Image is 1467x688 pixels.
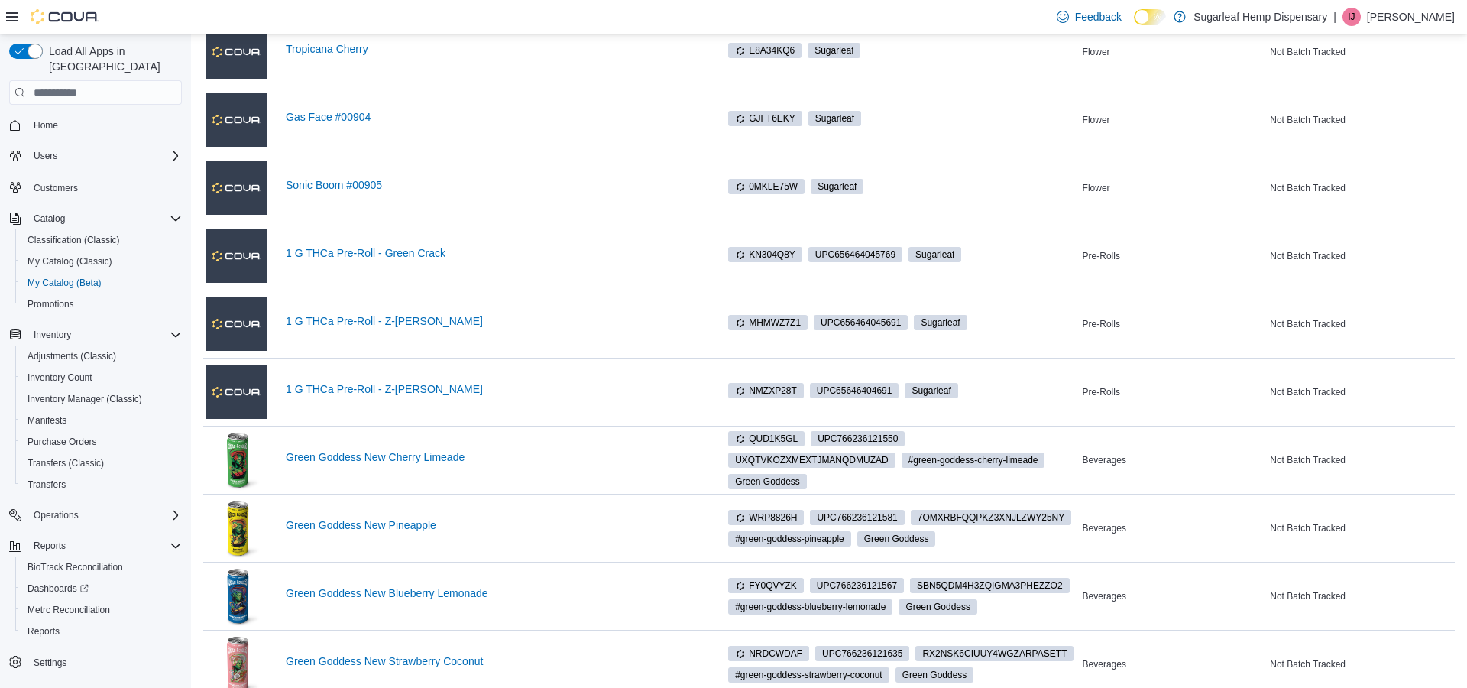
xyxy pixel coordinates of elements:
span: UPC 656464045691 [821,316,901,329]
div: Not Batch Tracked [1267,519,1455,537]
span: Sugarleaf [905,383,957,398]
img: 1 G THCa Pre-Roll - Z-Runtz [206,297,267,351]
a: Dashboards [15,578,188,599]
a: Dashboards [21,579,95,598]
span: My Catalog (Beta) [21,274,182,292]
span: BioTrack Reconciliation [28,561,123,573]
div: Not Batch Tracked [1267,111,1455,129]
span: Customers [34,182,78,194]
span: SBN5QDM4H3ZQIGMA3PHEZZO2 [910,578,1069,593]
span: Operations [28,506,182,524]
span: Green Goddess [864,532,929,546]
span: Green Goddess [857,531,936,547]
span: Adjustments (Classic) [28,350,116,362]
span: Classification (Classic) [28,234,120,246]
img: Green Goddess New Pineapple [206,498,267,559]
span: My Catalog (Classic) [28,255,112,268]
span: Sugarleaf [818,180,857,193]
span: Dashboards [21,579,182,598]
a: Purchase Orders [21,433,103,451]
div: Not Batch Tracked [1267,315,1455,333]
span: #green-goddess-pineapple [728,531,851,547]
span: WRP8826H [735,511,797,524]
span: Metrc Reconciliation [21,601,182,619]
div: Not Batch Tracked [1267,451,1455,469]
span: UPC 766236121635 [822,647,902,660]
button: Adjustments (Classic) [15,346,188,367]
input: Dark Mode [1134,9,1166,25]
button: Catalog [28,209,71,228]
span: GJFT6EKY [728,111,802,126]
span: Users [34,150,57,162]
span: UPC766236121567 [810,578,904,593]
a: Inventory Manager (Classic) [21,390,148,408]
span: #green-goddess-blueberry-lemonade [735,600,886,614]
a: My Catalog (Beta) [21,274,108,292]
span: Customers [28,177,182,196]
div: Not Batch Tracked [1267,655,1455,673]
button: Transfers [15,474,188,495]
span: Transfers [21,475,182,494]
span: Inventory [34,329,71,341]
span: Transfers [28,479,66,491]
button: Users [28,147,63,165]
span: FY0QVYZK [728,578,804,593]
img: 1 G THCa Pre-Roll - Z-Runtz [206,365,267,419]
button: Inventory Manager (Classic) [15,388,188,410]
span: SBN5QDM4H3ZQIGMA3PHEZZO2 [917,579,1062,592]
span: Sugarleaf [908,247,961,262]
span: MHMWZ7Z1 [728,315,808,330]
span: 7OMXRBFQQPKZ3XNJLZWY25NY [918,511,1064,524]
button: Reports [28,537,72,555]
span: Transfers (Classic) [28,457,104,469]
a: Customers [28,179,84,197]
span: QUD1K5GL [735,432,798,446]
span: Settings [28,653,182,672]
a: Transfers [21,475,72,494]
span: #green-goddess-cherry-limeade [902,453,1045,468]
div: Flower [1080,179,1268,197]
a: Sonic Boom #00905 [286,179,701,191]
a: Gas Face #00904 [286,111,701,123]
span: E8A34KQ6 [735,44,795,57]
a: 1 G THCa Pre-Roll - Z-[PERSON_NAME] [286,383,701,395]
span: My Catalog (Beta) [28,277,102,289]
span: Load All Apps in [GEOGRAPHIC_DATA] [43,44,182,74]
span: Inventory [28,326,182,344]
span: #green-goddess-pineapple [735,532,844,546]
span: #green-goddess-blueberry-lemonade [728,599,892,615]
button: Reports [15,621,188,642]
a: Green Goddess New Cherry Limeade [286,451,701,463]
span: UPC656464045691 [814,315,908,330]
span: Sugarleaf [921,316,960,329]
span: Home [28,115,182,135]
img: Sonic Boom #00905 [206,161,267,215]
button: Inventory [3,324,188,346]
span: 0MKLE75W [735,180,798,193]
span: UPC 766236121567 [817,579,897,592]
span: QUD1K5GL [728,431,805,446]
button: Inventory [28,326,77,344]
span: Transfers (Classic) [21,454,182,472]
span: Green Goddess [895,667,974,683]
a: Inventory Count [21,368,99,387]
button: Catalog [3,208,188,229]
span: Catalog [34,213,65,225]
span: Sugarleaf [914,315,967,330]
a: Green Goddess New Strawberry Coconut [286,655,701,667]
span: WRP8826H [728,510,804,525]
span: Settings [34,657,66,669]
img: 1 G THCa Pre-Roll - Green Crack [206,229,267,283]
button: Customers [3,176,188,198]
button: Home [3,114,188,136]
span: UPC 65646404691 [817,384,892,398]
span: Sugarleaf [808,43,860,58]
span: Operations [34,509,79,521]
button: Settings [3,651,188,673]
span: UPC 656464045769 [815,248,895,261]
span: E8A34KQ6 [728,43,802,58]
span: Classification (Classic) [21,231,182,249]
a: Reports [21,622,66,641]
p: [PERSON_NAME] [1367,8,1455,26]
